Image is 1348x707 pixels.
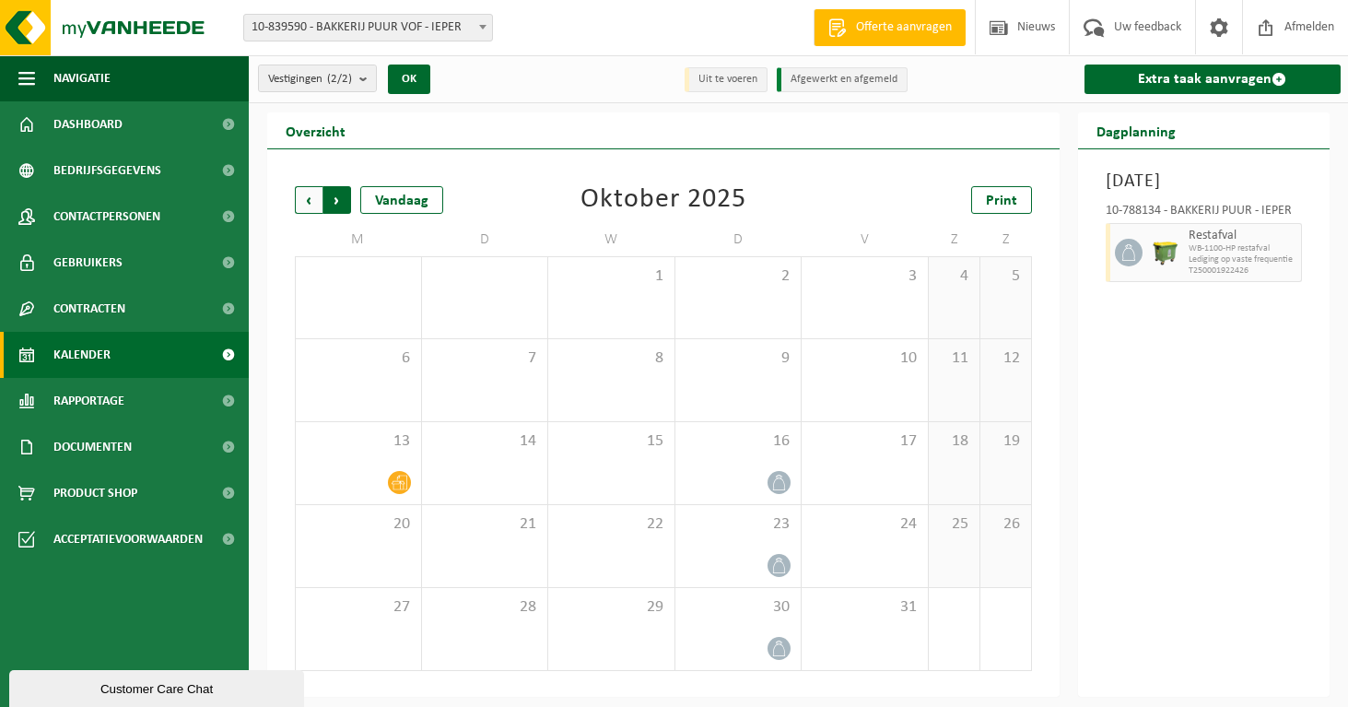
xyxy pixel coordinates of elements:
[938,348,970,369] span: 11
[258,65,377,92] button: Vestigingen(2/2)
[1152,239,1179,266] img: WB-1100-HPE-GN-50
[814,9,966,46] a: Offerte aanvragen
[1084,65,1341,94] a: Extra taak aanvragen
[1106,205,1302,223] div: 10-788134 - BAKKERIJ PUUR - IEPER
[986,194,1017,208] span: Print
[811,266,919,287] span: 3
[422,223,549,256] td: D
[685,514,792,535] span: 23
[1189,229,1296,243] span: Restafval
[267,112,364,148] h2: Overzicht
[685,431,792,452] span: 16
[990,431,1022,452] span: 19
[305,514,412,535] span: 20
[929,223,980,256] td: Z
[9,666,308,707] iframe: chat widget
[557,514,665,535] span: 22
[244,15,492,41] span: 10-839590 - BAKKERIJ PUUR VOF - IEPER
[980,223,1032,256] td: Z
[431,431,539,452] span: 14
[305,348,412,369] span: 6
[53,332,111,378] span: Kalender
[388,65,430,94] button: OK
[53,240,123,286] span: Gebruikers
[811,597,919,618] span: 31
[685,597,792,618] span: 30
[685,67,768,92] li: Uit te voeren
[53,101,123,147] span: Dashboard
[1189,265,1296,277] span: T250001922426
[295,223,422,256] td: M
[851,18,956,37] span: Offerte aanvragen
[327,73,352,85] count: (2/2)
[53,55,111,101] span: Navigatie
[685,266,792,287] span: 2
[431,597,539,618] span: 28
[990,514,1022,535] span: 26
[53,378,124,424] span: Rapportage
[1078,112,1194,148] h2: Dagplanning
[990,266,1022,287] span: 5
[305,431,412,452] span: 13
[53,286,125,332] span: Contracten
[431,514,539,535] span: 21
[295,186,322,214] span: Vorige
[548,223,675,256] td: W
[268,65,352,93] span: Vestigingen
[675,223,803,256] td: D
[685,348,792,369] span: 9
[938,514,970,535] span: 25
[580,186,746,214] div: Oktober 2025
[557,431,665,452] span: 15
[53,424,132,470] span: Documenten
[1189,243,1296,254] span: WB-1100-HP restafval
[360,186,443,214] div: Vandaag
[243,14,493,41] span: 10-839590 - BAKKERIJ PUUR VOF - IEPER
[990,348,1022,369] span: 12
[1106,168,1302,195] h3: [DATE]
[938,266,970,287] span: 4
[557,266,665,287] span: 1
[811,348,919,369] span: 10
[777,67,908,92] li: Afgewerkt en afgemeld
[971,186,1032,214] a: Print
[53,147,161,194] span: Bedrijfsgegevens
[802,223,929,256] td: V
[53,194,160,240] span: Contactpersonen
[305,597,412,618] span: 27
[557,597,665,618] span: 29
[557,348,665,369] span: 8
[938,431,970,452] span: 18
[431,348,539,369] span: 7
[811,431,919,452] span: 17
[1189,254,1296,265] span: Lediging op vaste frequentie
[53,470,137,516] span: Product Shop
[811,514,919,535] span: 24
[53,516,203,562] span: Acceptatievoorwaarden
[323,186,351,214] span: Volgende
